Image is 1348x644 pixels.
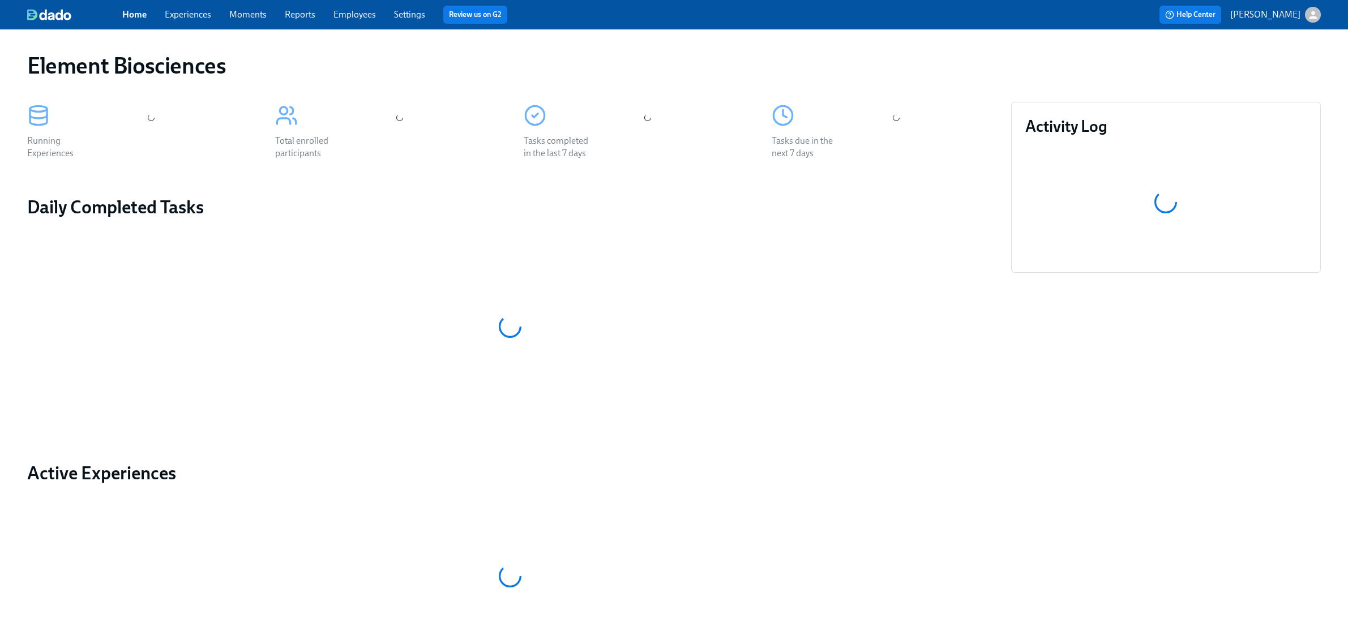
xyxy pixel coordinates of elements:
span: Help Center [1165,9,1216,20]
a: Home [122,9,147,20]
div: Tasks due in the next 7 days [772,135,844,160]
a: dado [27,9,122,20]
a: Moments [229,9,267,20]
div: Total enrolled participants [275,135,348,160]
a: Reports [285,9,315,20]
p: [PERSON_NAME] [1230,8,1300,21]
a: Review us on G2 [449,9,502,20]
a: Settings [394,9,425,20]
h2: Daily Completed Tasks [27,196,993,218]
a: Active Experiences [27,462,993,484]
button: [PERSON_NAME] [1230,7,1321,23]
button: Review us on G2 [443,6,507,24]
h3: Activity Log [1025,116,1307,136]
div: Running Experiences [27,135,100,160]
h1: Element Biosciences [27,52,226,79]
div: Tasks completed in the last 7 days [524,135,596,160]
button: Help Center [1159,6,1221,24]
a: Employees [333,9,376,20]
a: Experiences [165,9,211,20]
img: dado [27,9,71,20]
